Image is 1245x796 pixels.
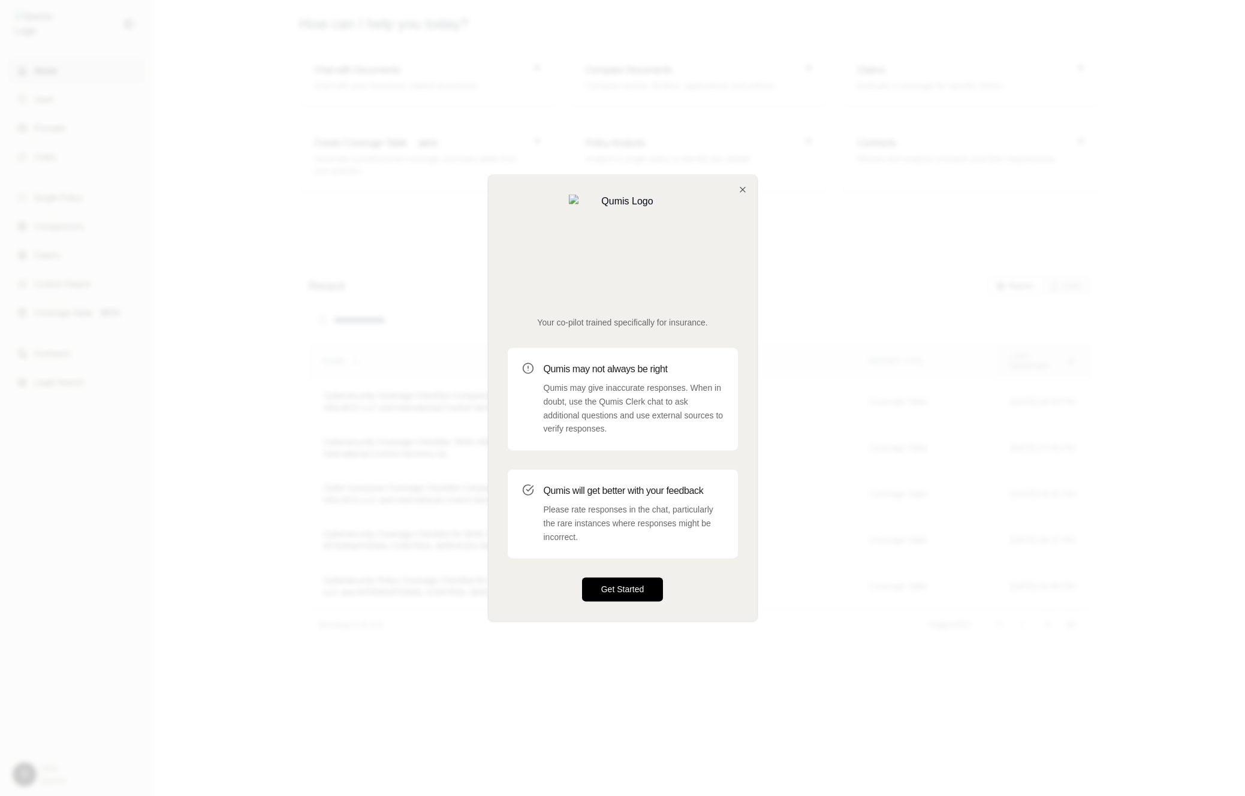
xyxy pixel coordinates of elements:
p: Qumis may give inaccurate responses. When in doubt, use the Qumis Clerk chat to ask additional qu... [544,381,724,436]
img: Qumis Logo [569,194,677,302]
p: Your co-pilot trained specifically for insurance. [508,316,738,328]
button: Get Started [582,578,664,602]
h3: Qumis will get better with your feedback [544,484,724,498]
h3: Qumis may not always be right [544,362,724,376]
p: Please rate responses in the chat, particularly the rare instances where responses might be incor... [544,503,724,544]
